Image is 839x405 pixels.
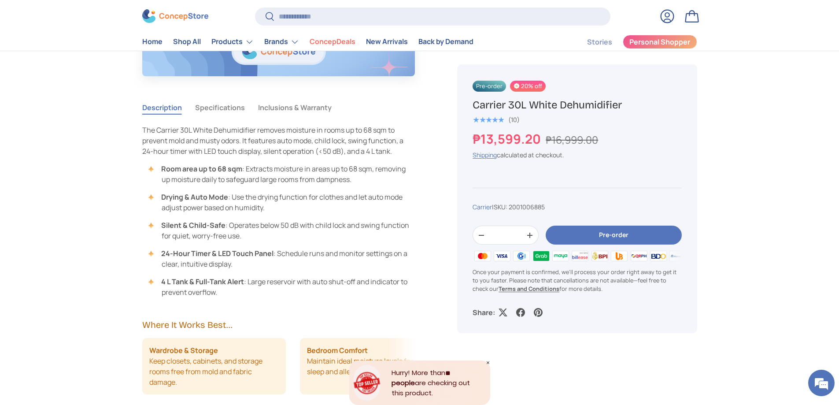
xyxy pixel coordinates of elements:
[473,81,506,92] span: Pre-order
[144,4,166,26] div: Minimize live chat window
[499,285,559,293] a: Terms and Conditions
[546,133,598,147] s: ₱16,999.00
[551,249,570,262] img: maya
[310,33,355,51] a: ConcepDeals
[590,249,610,262] img: bpi
[473,249,492,262] img: master
[587,33,612,51] a: Stories
[473,98,681,112] h1: Carrier 30L White Dehumidifier
[473,116,504,124] div: 5.0 out of 5.0 stars
[649,249,668,262] img: bdo
[149,345,218,356] strong: Wardrobe & Storage
[629,249,648,262] img: qrph
[473,151,497,159] a: Shipping
[142,125,403,156] span: The Carrier 30L White Dehumidifier removes moisture in rooms up to 68 sqm to prevent mold and mus...
[51,111,122,200] span: We're online!
[300,338,444,394] li: Maintain ideal moisture levels for better sleep and allergy relief in bedrooms.
[531,249,551,262] img: grabpay
[610,249,629,262] img: ubp
[509,203,545,211] span: 2001006885
[161,164,242,174] strong: Room area up to 68 sqm
[473,268,681,294] p: Once your payment is confirmed, we'll process your order right away to get it to you faster. Plea...
[151,220,415,241] li: : Operates below 50 dB with child lock and swing function for quiet, worry-free use.
[151,163,415,185] li: : Extracts moisture in areas up to 68 sqm, removing up moisture daily to safeguard large rooms fr...
[4,241,168,271] textarea: Type your message and hit 'Enter'
[486,360,490,365] div: Close
[161,249,274,258] strong: 24-Hour Timer & LED Touch Panel
[46,49,148,61] div: Chat with us now
[508,116,520,123] div: (10)
[494,203,507,211] span: SKU:
[668,249,687,262] img: metrobank
[623,35,697,49] a: Personal Shopper
[510,81,546,92] span: 20% off
[151,248,415,269] li: : Schedule runs and monitor settings on a clear, intuitive display.
[142,338,286,394] li: Keep closets, cabinets, and storage rooms free from mold and fabric damage.
[259,33,304,51] summary: Brands
[142,33,163,51] a: Home
[473,307,495,318] p: Share:
[161,277,244,286] strong: 4 L Tank & Full-Tank Alert
[629,39,690,46] span: Personal Shopper
[173,33,201,51] a: Shop All
[418,33,473,51] a: Back by Demand
[151,276,415,297] li: : Large reservoir with auto shut-off and indicator to prevent overflow.
[473,115,504,124] span: ★★★★★
[492,249,512,262] img: visa
[473,150,681,160] div: calculated at checkout.
[142,10,208,23] img: ConcepStore
[142,33,473,51] nav: Primary
[307,345,368,356] strong: Bedroom Comfort
[570,249,590,262] img: billease
[161,192,228,202] strong: Drying & Auto Mode
[566,33,697,51] nav: Secondary
[473,114,520,124] a: 5.0 out of 5.0 stars (10)
[151,192,415,213] li: : Use the drying function for clothes and let auto mode adjust power based on humidity.
[512,249,531,262] img: gcash
[142,97,182,118] button: Description
[366,33,408,51] a: New Arrivals
[206,33,259,51] summary: Products
[473,130,543,148] strong: ₱13,599.20
[546,226,681,245] button: Pre-order
[161,220,225,230] strong: Silent & Child-Safe
[492,203,545,211] span: |
[142,319,415,331] h2: Where It Works Best...
[195,97,245,118] button: Specifications
[473,203,492,211] a: Carrier
[258,97,332,118] button: Inclusions & Warranty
